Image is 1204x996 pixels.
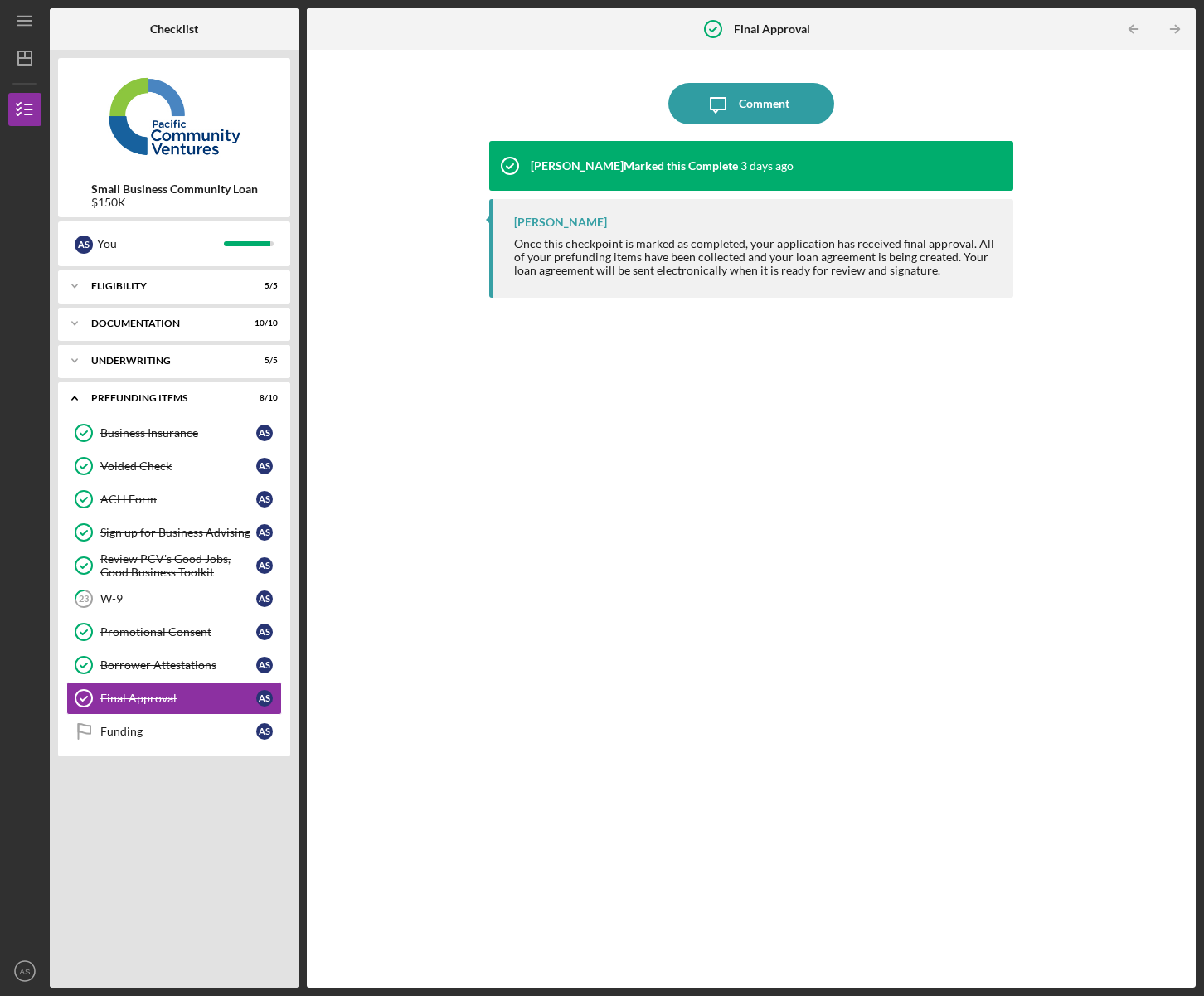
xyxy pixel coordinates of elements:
b: Small Business Community Loan [91,182,258,196]
a: Final ApprovalAS [66,682,282,715]
div: A S [75,236,93,254]
a: Business InsuranceAS [66,416,282,449]
div: Funding [100,725,256,738]
b: Final Approval [734,22,810,36]
a: Borrower AttestationsAS [66,649,282,682]
div: A S [256,557,273,574]
div: A S [256,624,273,640]
time: 2025-08-29 20:17 [740,159,794,172]
div: A S [256,690,273,707]
div: Comment [739,83,789,124]
div: A S [256,657,273,673]
a: FundingAS [66,715,282,748]
div: Promotional Consent [100,625,256,639]
div: Business Insurance [100,426,256,440]
div: A S [256,723,273,740]
div: $150K [91,196,258,209]
div: A S [256,458,273,474]
div: 5 / 5 [248,281,278,291]
a: Promotional ConsentAS [66,615,282,649]
a: Review PCV's Good Jobs, Good Business ToolkitAS [66,549,282,582]
div: [PERSON_NAME] [514,216,607,229]
button: AS [8,955,41,988]
div: 10 / 10 [248,318,278,328]
div: Eligibility [91,281,236,291]
a: 23W-9AS [66,582,282,615]
div: Final Approval [100,692,256,705]
div: Borrower Attestations [100,658,256,672]
div: W-9 [100,592,256,605]
div: Underwriting [91,356,236,366]
div: 8 / 10 [248,393,278,403]
div: ACH Form [100,493,256,506]
div: A S [256,524,273,541]
div: A S [256,590,273,607]
div: Once this checkpoint is marked as completed, your application has received final approval. All of... [514,237,996,277]
div: You [97,230,224,258]
div: Sign up for Business Advising [100,526,256,539]
a: ACH FormAS [66,483,282,516]
div: Voided Check [100,459,256,473]
b: Checklist [150,22,198,36]
text: AS [20,967,31,976]
div: A S [256,491,273,508]
a: Sign up for Business AdvisingAS [66,516,282,549]
div: A S [256,425,273,441]
a: Voided CheckAS [66,449,282,483]
button: Comment [668,83,834,124]
tspan: 23 [79,594,89,605]
img: Product logo [58,66,290,166]
div: Review PCV's Good Jobs, Good Business Toolkit [100,552,256,579]
div: Prefunding Items [91,393,236,403]
div: [PERSON_NAME] Marked this Complete [531,159,738,172]
div: Documentation [91,318,236,328]
div: 5 / 5 [248,356,278,366]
